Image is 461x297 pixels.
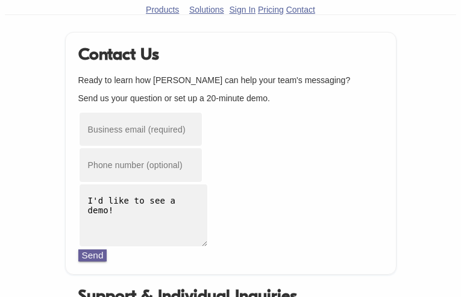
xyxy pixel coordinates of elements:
a: Sign In [229,5,256,14]
p: Ready to learn how [PERSON_NAME] can help your team's messaging? [78,75,383,85]
a: Pricing [258,5,284,14]
a: Products [146,5,179,14]
textarea: I'd like to see a demo! [78,183,209,248]
button: Send [78,249,107,261]
a: Solutions [189,5,224,14]
input: Business email (required) [78,111,203,147]
p: Send us your question or set up a 20-minute demo. [78,93,383,103]
a: Contact [286,5,315,14]
h1: Contact Us [78,45,383,64]
input: Phone number (optional) [78,147,203,183]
